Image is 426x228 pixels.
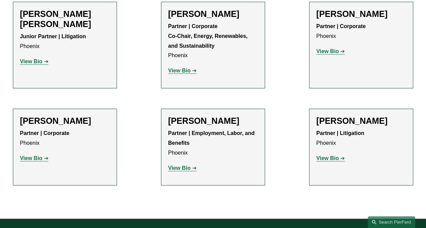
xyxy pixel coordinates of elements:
[20,155,48,161] a: View Bio
[20,9,110,29] h2: [PERSON_NAME] [PERSON_NAME]
[168,129,258,158] p: Phoenix
[316,155,339,161] strong: View Bio
[168,68,197,73] a: View Bio
[316,129,406,148] p: Phoenix
[316,9,406,19] h2: [PERSON_NAME]
[316,48,339,54] strong: View Bio
[168,116,258,126] h2: [PERSON_NAME]
[168,165,197,171] a: View Bio
[20,33,86,39] strong: Junior Partner | Litigation
[316,116,406,126] h2: [PERSON_NAME]
[316,48,345,54] a: View Bio
[168,68,190,73] strong: View Bio
[20,155,42,161] strong: View Bio
[168,9,258,19] h2: [PERSON_NAME]
[20,32,110,51] p: Phoenix
[316,23,366,29] strong: Partner | Corporate
[168,165,190,171] strong: View Bio
[20,129,110,148] p: Phoenix
[20,59,48,64] a: View Bio
[316,155,345,161] a: View Bio
[168,33,249,49] strong: Co-Chair, Energy, Renewables, and Sustainability
[20,116,110,126] h2: [PERSON_NAME]
[316,130,364,136] strong: Partner | Litigation
[20,59,42,64] strong: View Bio
[316,22,406,41] p: Phoenix
[168,130,256,146] strong: Partner | Employment, Labor, and Benefits
[20,130,69,136] strong: Partner | Corporate
[368,216,415,228] a: Search this site
[168,22,258,61] p: Phoenix
[168,23,218,29] strong: Partner | Corporate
